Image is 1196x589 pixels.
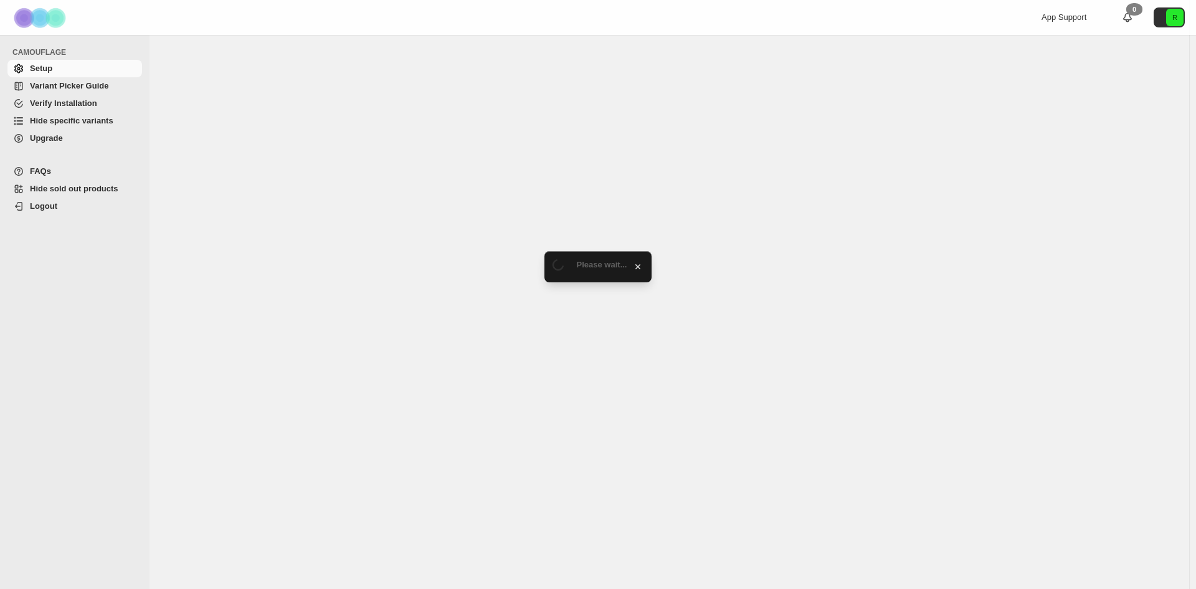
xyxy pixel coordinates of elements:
a: Verify Installation [7,95,142,112]
span: Logout [30,201,57,211]
span: Setup [30,64,52,73]
span: Please wait... [577,260,627,269]
span: Hide sold out products [30,184,118,193]
a: 0 [1121,11,1134,24]
a: Logout [7,198,142,215]
a: Variant Picker Guide [7,77,142,95]
a: Hide sold out products [7,180,142,198]
span: Variant Picker Guide [30,81,108,90]
span: App Support [1042,12,1086,22]
button: Avatar with initials R [1154,7,1185,27]
img: Camouflage [10,1,72,35]
div: 0 [1126,3,1142,16]
span: FAQs [30,166,51,176]
a: Hide specific variants [7,112,142,130]
span: Verify Installation [30,98,97,108]
span: Hide specific variants [30,116,113,125]
a: FAQs [7,163,142,180]
span: Avatar with initials R [1166,9,1184,26]
a: Upgrade [7,130,142,147]
a: Setup [7,60,142,77]
span: Upgrade [30,133,63,143]
span: CAMOUFLAGE [12,47,143,57]
text: R [1172,14,1177,21]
